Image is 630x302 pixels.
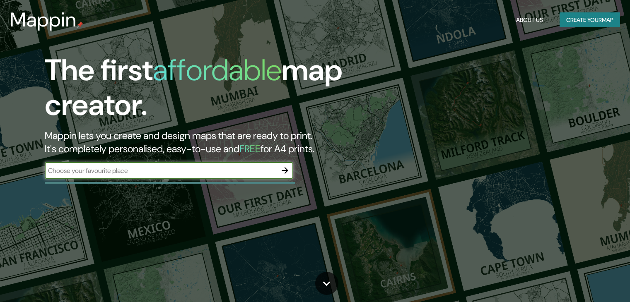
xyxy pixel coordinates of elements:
button: About Us [513,12,546,28]
h1: affordable [153,51,282,89]
img: mappin-pin [77,22,83,28]
h1: The first map creator. [45,53,360,129]
button: Create yourmap [560,12,620,28]
h5: FREE [239,142,261,155]
h3: Mappin [10,8,77,31]
input: Choose your favourite place [45,166,277,175]
h2: Mappin lets you create and design maps that are ready to print. It's completely personalised, eas... [45,129,360,156]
